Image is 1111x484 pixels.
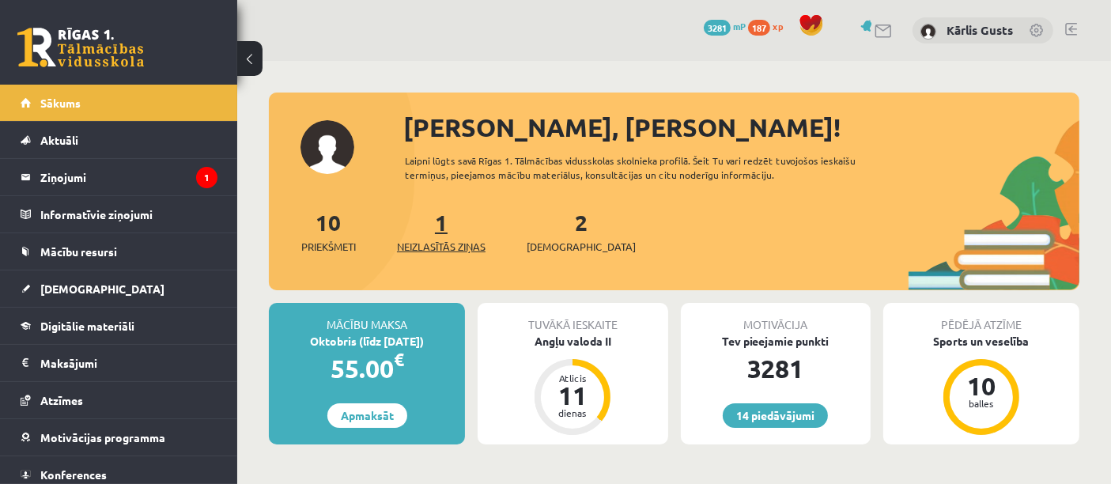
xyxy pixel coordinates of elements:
[958,399,1005,408] div: balles
[21,122,217,158] a: Aktuāli
[883,303,1079,333] div: Pēdējā atzīme
[196,167,217,188] i: 1
[748,20,770,36] span: 187
[681,303,871,333] div: Motivācija
[704,20,731,36] span: 3281
[40,159,217,195] legend: Ziņojumi
[947,22,1013,38] a: Kārlis Gusts
[40,244,117,259] span: Mācību resursi
[327,403,407,428] a: Apmaksāt
[40,319,134,333] span: Digitālie materiāli
[397,208,486,255] a: 1Neizlasītās ziņas
[549,383,596,408] div: 11
[527,208,636,255] a: 2[DEMOGRAPHIC_DATA]
[773,20,783,32] span: xp
[40,430,165,444] span: Motivācijas programma
[748,20,791,32] a: 187 xp
[21,159,217,195] a: Ziņojumi1
[40,96,81,110] span: Sākums
[681,333,871,350] div: Tev pieejamie punkti
[21,382,217,418] a: Atzīmes
[478,303,667,333] div: Tuvākā ieskaite
[478,333,667,437] a: Angļu valoda II Atlicis 11 dienas
[394,348,404,371] span: €
[403,108,1079,146] div: [PERSON_NAME], [PERSON_NAME]!
[549,408,596,418] div: dienas
[269,333,465,350] div: Oktobris (līdz [DATE])
[269,350,465,388] div: 55.00
[40,196,217,233] legend: Informatīvie ziņojumi
[723,403,828,428] a: 14 piedāvājumi
[405,153,891,182] div: Laipni lūgts savā Rīgas 1. Tālmācības vidusskolas skolnieka profilā. Šeit Tu vari redzēt tuvojošo...
[301,208,356,255] a: 10Priekšmeti
[681,350,871,388] div: 3281
[21,270,217,307] a: [DEMOGRAPHIC_DATA]
[883,333,1079,437] a: Sports un veselība 10 balles
[883,333,1079,350] div: Sports un veselība
[478,333,667,350] div: Angļu valoda II
[40,133,78,147] span: Aktuāli
[40,393,83,407] span: Atzīmes
[40,282,164,296] span: [DEMOGRAPHIC_DATA]
[40,467,107,482] span: Konferences
[397,239,486,255] span: Neizlasītās ziņas
[958,373,1005,399] div: 10
[733,20,746,32] span: mP
[21,419,217,456] a: Motivācijas programma
[21,308,217,344] a: Digitālie materiāli
[920,24,936,40] img: Kārlis Gusts
[549,373,596,383] div: Atlicis
[40,345,217,381] legend: Maksājumi
[301,239,356,255] span: Priekšmeti
[21,233,217,270] a: Mācību resursi
[21,85,217,121] a: Sākums
[704,20,746,32] a: 3281 mP
[527,239,636,255] span: [DEMOGRAPHIC_DATA]
[269,303,465,333] div: Mācību maksa
[17,28,144,67] a: Rīgas 1. Tālmācības vidusskola
[21,196,217,233] a: Informatīvie ziņojumi
[21,345,217,381] a: Maksājumi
